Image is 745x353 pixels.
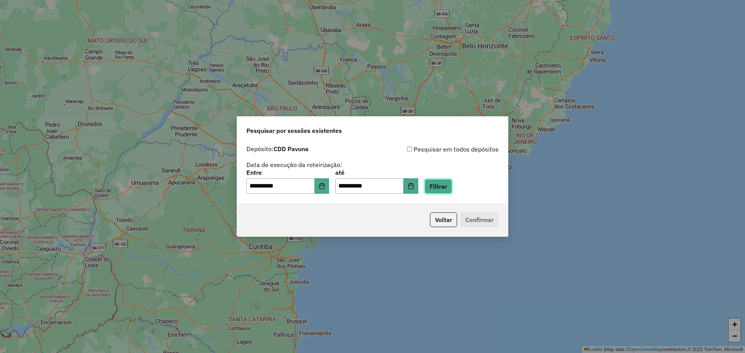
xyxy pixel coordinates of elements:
button: Choose Date [315,178,329,194]
label: Entre [246,168,329,177]
label: até [335,168,418,177]
span: Pesquisar por sessões existentes [246,126,342,135]
button: Choose Date [404,178,418,194]
label: Depósito: [246,144,308,153]
button: Voltar [430,212,457,227]
button: Filtrar [424,179,452,194]
strong: CDD Pavuna [274,145,308,153]
div: Pesquisar em todos depósitos [372,145,499,154]
label: Data de execução da roteirização: [246,160,342,169]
